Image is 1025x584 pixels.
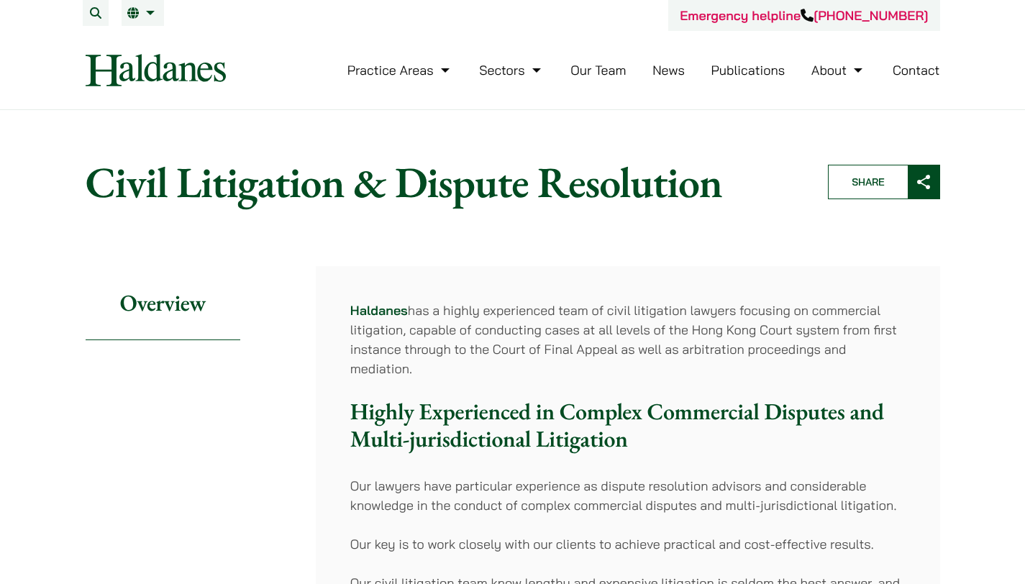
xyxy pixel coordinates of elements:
a: Publications [711,62,785,78]
p: has a highly experienced team of civil litigation lawyers focusing on commercial litigation, capa... [350,301,906,378]
h3: Highly Experienced in Complex Commercial Disputes and Multi-jurisdictional Litigation [350,398,906,453]
a: Emergency helpline[PHONE_NUMBER] [680,7,928,24]
p: Our key is to work closely with our clients to achieve practical and cost-effective results. [350,534,906,554]
a: Our Team [570,62,626,78]
h1: Civil Litigation & Dispute Resolution [86,156,803,208]
h2: Overview [86,266,240,340]
a: Practice Areas [347,62,453,78]
button: Share [828,165,940,199]
p: Our lawyers have particular experience as dispute resolution advisors and considerable knowledge ... [350,476,906,515]
a: News [652,62,685,78]
a: About [811,62,866,78]
span: Share [829,165,908,199]
a: EN [127,7,158,19]
a: Contact [893,62,940,78]
a: Haldanes [350,302,408,319]
a: Sectors [479,62,544,78]
img: Logo of Haldanes [86,54,226,86]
